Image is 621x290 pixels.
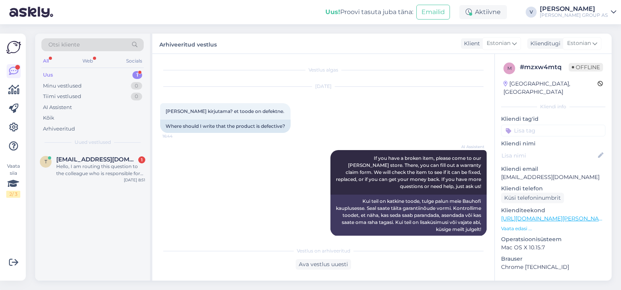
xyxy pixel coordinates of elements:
[501,215,609,222] a: [URL][DOMAIN_NAME][PERSON_NAME]
[501,279,605,286] div: [PERSON_NAME]
[325,8,340,16] b: Uus!
[503,80,598,96] div: [GEOGRAPHIC_DATA], [GEOGRAPHIC_DATA]
[501,125,605,136] input: Lisa tag
[56,163,145,177] div: Hello, I am routing this question to the colleague who is responsible for this topic. The reply m...
[131,93,142,100] div: 0
[6,191,20,198] div: 2 / 3
[501,151,596,160] input: Lisa nimi
[501,115,605,123] p: Kliendi tag'id
[540,12,608,18] div: [PERSON_NAME] GROUP AS
[501,225,605,232] p: Vaata edasi ...
[160,66,487,73] div: Vestlus algas
[296,259,351,270] div: Ava vestlus uuesti
[501,140,605,148] p: Kliendi nimi
[48,41,80,49] span: Otsi kliente
[455,144,484,150] span: AI Assistent
[125,56,144,66] div: Socials
[501,255,605,263] p: Brauser
[501,235,605,243] p: Operatsioonisüsteem
[132,71,142,79] div: 1
[526,7,537,18] div: V
[416,5,450,20] button: Emailid
[124,177,145,183] div: [DATE] 8:51
[43,114,54,122] div: Kõik
[6,40,21,55] img: Askly Logo
[567,39,591,48] span: Estonian
[540,6,608,12] div: [PERSON_NAME]
[569,63,603,72] span: Offline
[75,139,111,146] span: Uued vestlused
[501,206,605,215] p: Klienditeekond
[501,193,564,203] div: Küsi telefoninumbrit
[520,63,569,72] div: # mzxw4mtq
[56,156,137,163] span: triin.kukk1@gmail.com
[507,65,512,71] span: m
[43,125,75,133] div: Arhiveeritud
[43,82,82,90] div: Minu vestlused
[45,159,47,165] span: t
[6,163,20,198] div: Vaata siia
[487,39,510,48] span: Estonian
[540,6,616,18] a: [PERSON_NAME][PERSON_NAME] GROUP AS
[41,56,50,66] div: All
[461,39,480,48] div: Klient
[501,165,605,173] p: Kliendi email
[162,133,192,139] span: 16:44
[527,39,560,48] div: Klienditugi
[160,83,487,90] div: [DATE]
[297,247,350,254] span: Vestlus on arhiveeritud
[501,184,605,193] p: Kliendi telefon
[43,104,72,111] div: AI Assistent
[131,82,142,90] div: 0
[81,56,95,66] div: Web
[138,156,145,163] div: 1
[336,155,482,189] span: If you have a broken item, please come to our [PERSON_NAME] store. There, you can fill out a warr...
[325,7,413,17] div: Proovi tasuta juba täna:
[459,5,507,19] div: Aktiivne
[501,173,605,181] p: [EMAIL_ADDRESS][DOMAIN_NAME]
[501,103,605,110] div: Kliendi info
[159,38,217,49] label: Arhiveeritud vestlus
[160,120,291,133] div: Where should I write that the product is defective?
[43,93,81,100] div: Tiimi vestlused
[166,108,284,114] span: [PERSON_NAME] kirjutama? et toode on defektne.
[501,263,605,271] p: Chrome [TECHNICAL_ID]
[501,243,605,252] p: Mac OS X 10.15.7
[43,71,53,79] div: Uus
[330,195,487,236] div: Kui teil on katkine toode, tulge palun meie Bauhofi kauplusesse. Seal saate täita garantiinõude v...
